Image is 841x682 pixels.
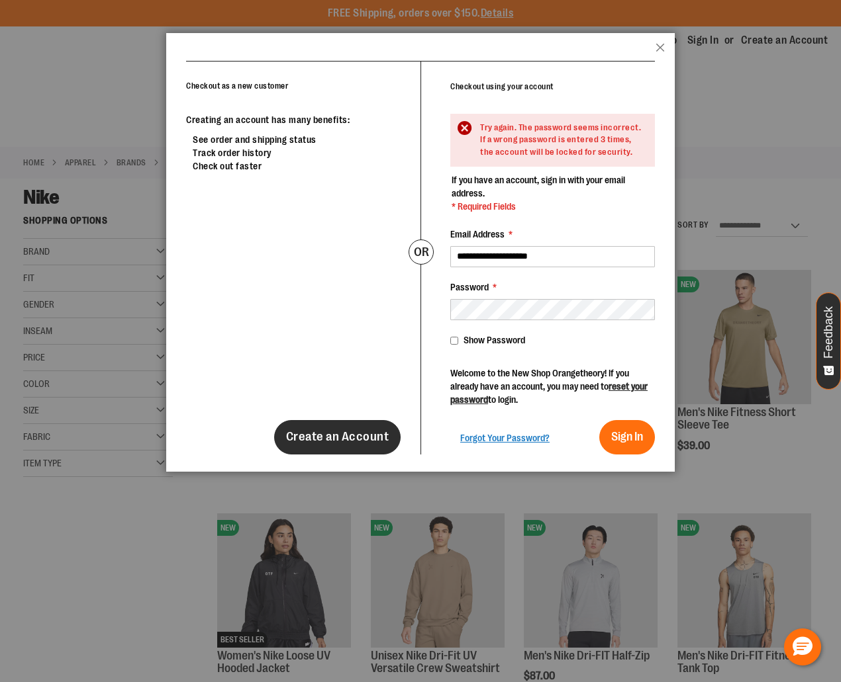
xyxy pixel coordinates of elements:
p: Creating an account has many benefits: [186,113,401,126]
button: Sign In [599,420,655,454]
span: Show Password [464,335,525,345]
span: Email Address [450,229,505,239]
span: Password [450,282,489,292]
a: Forgot Your Password? [460,431,550,445]
span: Forgot Your Password? [460,433,550,443]
div: Try again. The password seems incorrect. If a wrong password is entered 3 times, the account will... [480,122,642,159]
a: reset your password [450,381,648,405]
button: Hello, have a question? Let’s chat. [784,628,821,665]
button: Feedback - Show survey [816,292,841,390]
span: Feedback [822,306,835,359]
span: Create an Account [286,429,389,444]
span: Sign In [611,430,643,443]
strong: Checkout as a new customer [186,81,288,91]
li: Track order history [193,146,401,159]
span: If you have an account, sign in with your email address. [452,175,625,198]
strong: Checkout using your account [450,82,554,91]
p: Welcome to the New Shop Orangetheory! If you already have an account, you may need to to login. [450,366,655,406]
li: Check out faster [193,159,401,173]
div: or [409,239,434,265]
span: * Required Fields [452,200,654,213]
a: Create an Account [274,420,401,454]
li: See order and shipping status [193,133,401,146]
